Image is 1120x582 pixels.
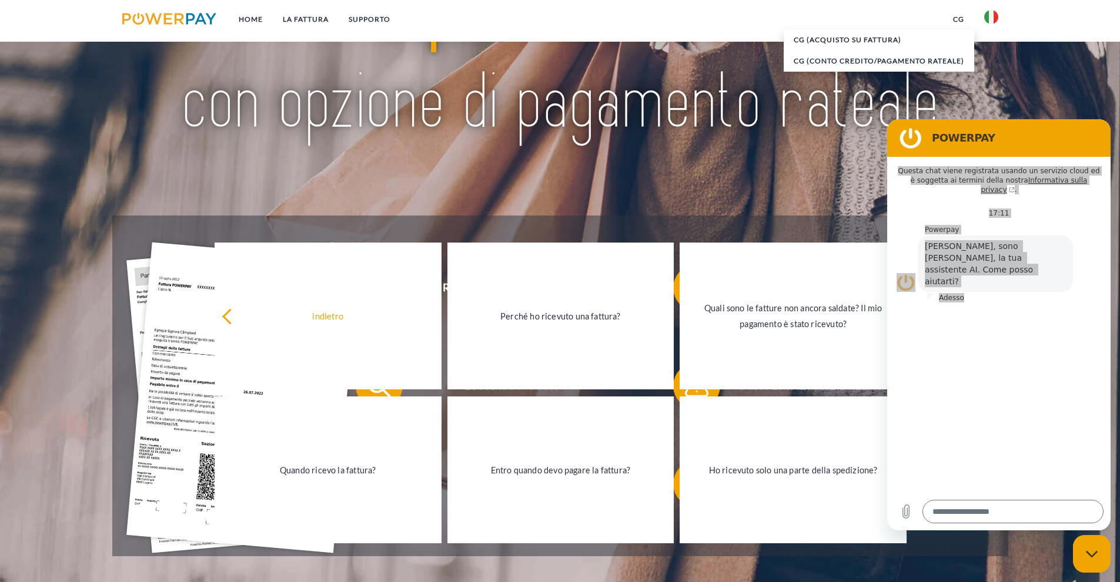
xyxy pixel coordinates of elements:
[687,462,900,477] div: Ho ricevuto solo una parte della spedizione?
[229,9,273,30] a: Home
[122,13,217,25] img: logo-powerpay.svg
[339,9,400,30] a: Supporto
[887,119,1111,530] iframe: Finestra di messaggistica
[454,462,667,477] div: Entro quando devo pagare la fattura?
[680,243,907,389] a: Quali sono le fatture non ancora saldate? Il mio pagamento è stato ricevuto?
[784,51,974,72] a: CG (Conto Credito/Pagamento rateale)
[273,9,339,30] a: LA FATTURA
[784,29,974,51] a: CG (Acquisto su fattura)
[984,10,998,24] img: it
[454,308,667,324] div: Perché ho ricevuto una fattura?
[222,462,434,477] div: Quando ricevo la fattura?
[687,300,900,332] div: Quali sono le fatture non ancora saldate? Il mio pagamento è stato ricevuto?
[943,9,974,30] a: CG
[222,308,434,324] div: indietro
[1073,535,1111,573] iframe: Pulsante per aprire la finestra di messaggistica, conversazione in corso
